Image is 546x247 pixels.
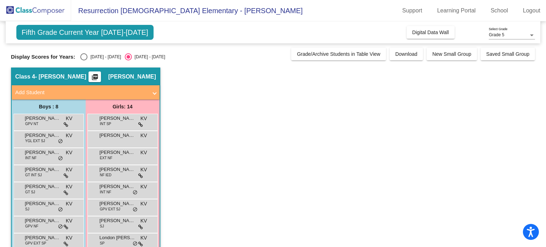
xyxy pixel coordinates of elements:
span: London [PERSON_NAME] [100,234,135,241]
span: [PERSON_NAME] [100,149,135,156]
span: do_not_disturb_alt [58,156,63,161]
span: Digital Data Wall [412,29,449,35]
span: GT SJ [25,189,35,195]
mat-expansion-panel-header: Add Student [12,85,160,100]
span: [PERSON_NAME] [25,149,60,156]
span: Download [395,51,417,57]
span: [PERSON_NAME] [PERSON_NAME] [25,200,60,207]
span: KV [140,200,147,208]
span: New Small Group [432,51,471,57]
span: EXT NF [100,155,112,161]
button: Download [390,48,423,60]
span: [PERSON_NAME] [PERSON_NAME] [25,166,60,173]
span: KV [66,132,73,139]
span: INT NF [25,155,37,161]
span: Saved Small Group [486,51,529,57]
mat-panel-title: Add Student [15,88,148,97]
span: KV [66,149,73,156]
span: GPV EXT SJ [100,206,121,212]
span: [PERSON_NAME] [25,234,60,241]
span: [PERSON_NAME] [100,115,135,122]
span: SJ [25,206,30,212]
span: KV [140,234,147,242]
span: do_not_disturb_alt [58,139,63,144]
span: Resurrection [DEMOGRAPHIC_DATA] Elementary - [PERSON_NAME] [71,5,303,16]
span: Fifth Grade Current Year [DATE]-[DATE] [16,25,154,40]
span: do_not_disturb_alt [133,241,138,247]
mat-radio-group: Select an option [80,53,165,60]
a: School [485,5,514,16]
a: Learning Portal [432,5,482,16]
span: KV [66,234,73,242]
button: Saved Small Group [481,48,535,60]
span: KV [66,115,73,122]
span: Grade/Archive Students in Table View [297,51,380,57]
span: GPV NF [25,224,38,229]
span: do_not_disturb_alt [133,207,138,213]
a: Support [397,5,428,16]
span: NF IED [100,172,112,178]
span: [PERSON_NAME] [108,73,156,80]
span: KV [66,217,73,225]
div: [DATE] - [DATE] [87,54,121,60]
a: Logout [517,5,546,16]
span: KV [140,115,147,122]
span: Display Scores for Years: [11,54,75,60]
span: SJ [100,224,104,229]
span: - [PERSON_NAME] [35,73,86,80]
span: KV [66,200,73,208]
span: Grade 5 [489,32,504,37]
span: KV [140,183,147,190]
span: [PERSON_NAME] [25,132,60,139]
span: [PERSON_NAME] [25,115,60,122]
span: do_not_disturb_alt [58,207,63,213]
button: Print Students Details [89,71,101,82]
span: [PERSON_NAME] [25,183,60,190]
span: YGL EXT SJ [25,138,45,144]
span: SP [100,241,105,246]
span: KV [66,166,73,173]
span: KV [140,166,147,173]
span: [PERSON_NAME] [100,166,135,173]
span: INT SP [100,121,111,127]
button: Digital Data Wall [407,26,455,39]
span: do_not_disturb_alt [133,190,138,195]
span: INT NF [100,189,111,195]
span: do_not_disturb_alt [58,224,63,230]
span: [PERSON_NAME] [25,217,60,224]
span: KV [66,183,73,190]
span: [PERSON_NAME] [100,217,135,224]
span: Class 4 [15,73,35,80]
mat-icon: picture_as_pdf [91,74,99,84]
span: KV [140,149,147,156]
span: KV [140,132,147,139]
span: KV [140,217,147,225]
span: GPV NT [25,121,38,127]
span: GPV EXT SP [25,241,46,246]
span: [PERSON_NAME] [100,200,135,207]
div: Girls: 14 [86,100,160,114]
div: [DATE] - [DATE] [132,54,165,60]
span: [PERSON_NAME] [100,183,135,190]
button: New Small Group [427,48,477,60]
div: Boys : 8 [12,100,86,114]
button: Grade/Archive Students in Table View [291,48,386,60]
span: [PERSON_NAME] [100,132,135,139]
span: GT INT SJ [25,172,42,178]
